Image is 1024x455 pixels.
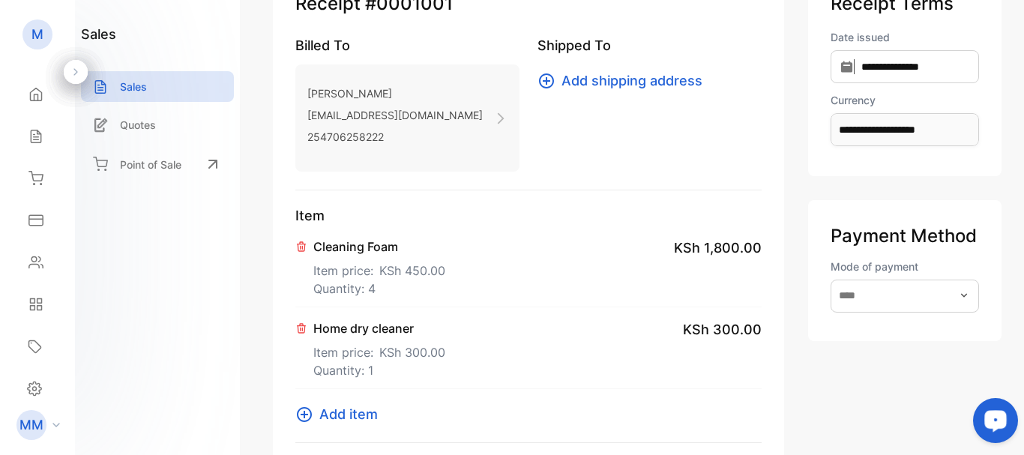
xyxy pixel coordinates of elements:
p: Home dry cleaner [313,319,445,337]
p: Quantity: 1 [313,361,445,379]
button: Add item [295,404,387,424]
h1: sales [81,24,116,44]
a: Point of Sale [81,148,234,181]
label: Mode of payment [831,259,979,274]
label: Date issued [831,29,979,45]
span: Add shipping address [561,70,702,91]
button: Add shipping address [537,70,711,91]
p: Quotes [120,117,156,133]
a: Quotes [81,109,234,140]
span: Add item [319,404,378,424]
p: Sales [120,79,147,94]
p: Item [295,205,762,226]
a: Sales [81,71,234,102]
p: Cleaning Foam [313,238,445,256]
label: Currency [831,92,979,108]
p: Point of Sale [120,157,181,172]
p: Billed To [295,35,519,55]
iframe: LiveChat chat widget [961,392,1024,455]
p: [PERSON_NAME] [307,82,483,104]
p: Shipped To [537,35,762,55]
span: KSh 300.00 [683,319,762,340]
p: [EMAIL_ADDRESS][DOMAIN_NAME] [307,104,483,126]
p: MM [19,415,43,435]
p: M [31,25,43,44]
p: Item price: [313,256,445,280]
p: Payment Method [831,223,979,250]
p: 254706258222 [307,126,483,148]
span: KSh 1,800.00 [674,238,762,258]
p: Quantity: 4 [313,280,445,298]
p: Item price: [313,337,445,361]
span: KSh 300.00 [379,343,445,361]
span: KSh 450.00 [379,262,445,280]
